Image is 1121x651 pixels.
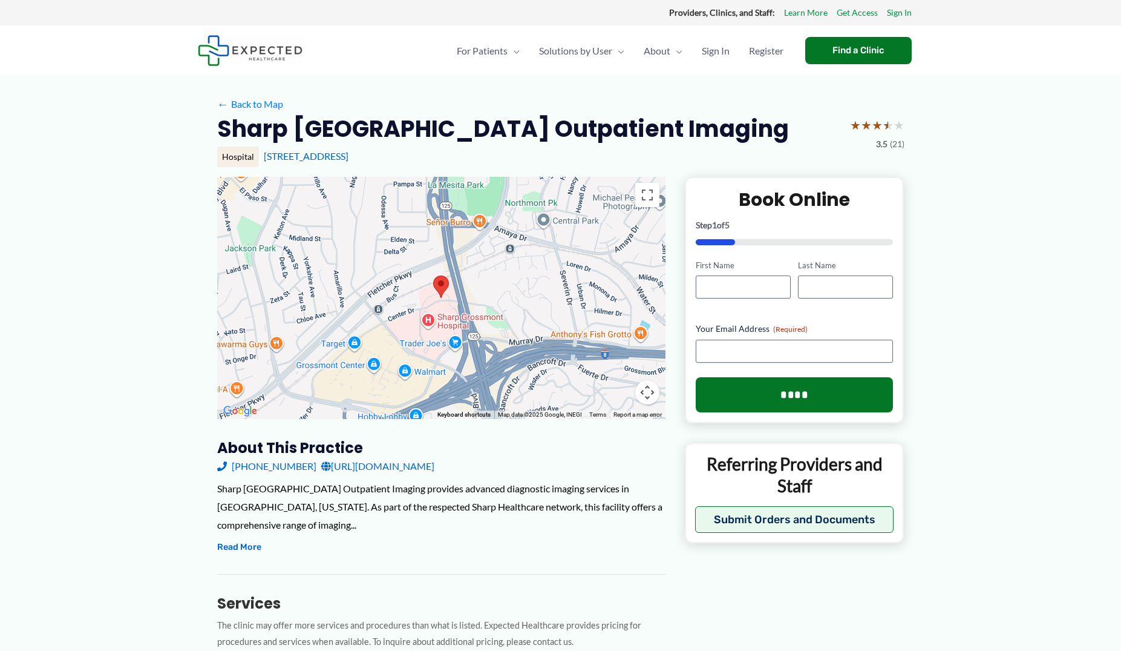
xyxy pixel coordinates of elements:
span: About [644,30,670,72]
h3: Services [217,594,665,613]
strong: Providers, Clinics, and Staff: [669,7,775,18]
span: Map data ©2025 Google, INEGI [498,411,582,418]
span: 3.5 [876,136,887,152]
a: Learn More [784,5,828,21]
button: Map camera controls [635,380,659,405]
span: (Required) [773,325,808,334]
span: ★ [850,114,861,136]
span: Menu Toggle [670,30,682,72]
a: Find a Clinic [805,37,912,64]
span: ★ [894,114,904,136]
span: ← [217,98,229,110]
a: Sign In [887,5,912,21]
div: Hospital [217,147,259,167]
a: [STREET_ADDRESS] [264,150,348,162]
a: [URL][DOMAIN_NAME] [321,457,434,475]
a: [PHONE_NUMBER] [217,457,316,475]
nav: Primary Site Navigation [447,30,793,72]
span: ★ [883,114,894,136]
span: For Patients [457,30,508,72]
p: Step of [696,221,894,230]
a: Terms (opens in new tab) [589,411,606,418]
div: Sharp [GEOGRAPHIC_DATA] Outpatient Imaging provides advanced diagnostic imaging services in [GEOG... [217,480,665,534]
a: Solutions by UserMenu Toggle [529,30,634,72]
button: Submit Orders and Documents [695,506,894,533]
p: Referring Providers and Staff [695,453,894,497]
a: Get Access [837,5,878,21]
span: Register [749,30,783,72]
button: Keyboard shortcuts [437,411,491,419]
h3: About this practice [217,438,665,457]
a: Sign In [692,30,739,72]
button: Toggle fullscreen view [635,183,659,207]
span: ★ [872,114,883,136]
img: Expected Healthcare Logo - side, dark font, small [198,35,302,66]
a: Register [739,30,793,72]
span: Menu Toggle [612,30,624,72]
label: Last Name [798,260,893,271]
a: ←Back to Map [217,95,283,113]
p: The clinic may offer more services and procedures than what is listed. Expected Healthcare provid... [217,618,665,650]
span: Sign In [702,30,730,72]
img: Google [220,403,260,419]
span: 1 [712,220,717,230]
span: Menu Toggle [508,30,520,72]
span: (21) [890,136,904,152]
button: Read More [217,540,261,555]
span: Solutions by User [539,30,612,72]
a: AboutMenu Toggle [634,30,692,72]
label: Your Email Address [696,323,894,335]
h2: Sharp [GEOGRAPHIC_DATA] Outpatient Imaging [217,114,789,144]
a: Open this area in Google Maps (opens a new window) [220,403,260,419]
label: First Name [696,260,791,271]
a: For PatientsMenu Toggle [447,30,529,72]
span: 5 [725,220,730,230]
span: ★ [861,114,872,136]
a: Report a map error [613,411,662,418]
h2: Book Online [696,188,894,211]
